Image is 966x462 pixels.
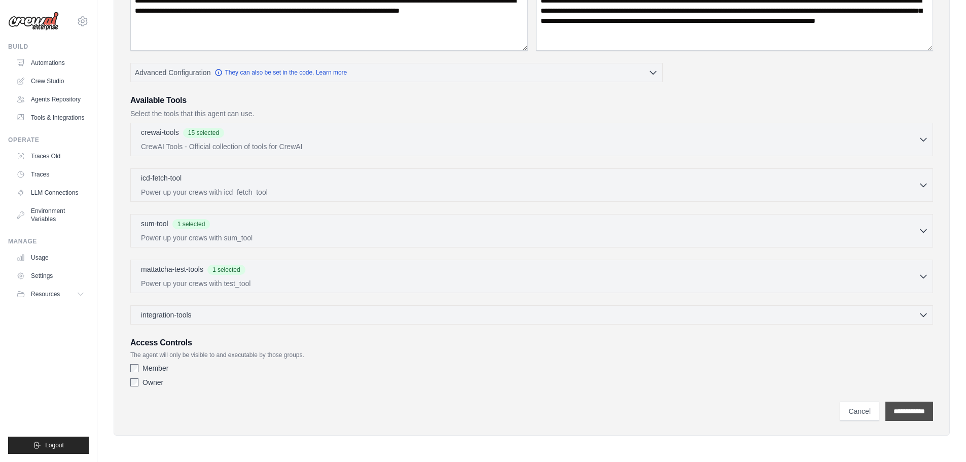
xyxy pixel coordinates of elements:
button: integration-tools [135,310,928,320]
button: Resources [12,286,89,302]
span: 15 selected [183,128,224,138]
p: mattatcha-test-tools [141,264,203,274]
img: Logo [8,12,59,31]
button: icd-fetch-tool Power up your crews with icd_fetch_tool [135,173,928,197]
p: sum-tool [141,219,168,229]
span: Resources [31,290,60,298]
p: crewai-tools [141,127,179,137]
p: icd-fetch-tool [141,173,182,183]
p: The agent will only be visible to and executable by those groups. [130,351,933,359]
label: Member [142,363,168,373]
a: Cancel [840,402,879,421]
a: Traces [12,166,89,183]
span: 1 selected [207,265,245,275]
label: Owner [142,377,163,387]
a: Environment Variables [12,203,89,227]
p: CrewAI Tools - Official collection of tools for CrewAI [141,141,918,152]
p: Power up your crews with icd_fetch_tool [141,187,918,197]
a: Settings [12,268,89,284]
div: Operate [8,136,89,144]
span: integration-tools [141,310,192,320]
a: Usage [12,250,89,266]
a: They can also be set in the code. Learn more [214,68,347,77]
button: mattatcha-test-tools 1 selected Power up your crews with test_tool [135,264,928,289]
a: LLM Connections [12,185,89,201]
p: Power up your crews with sum_tool [141,233,918,243]
button: sum-tool 1 selected Power up your crews with sum_tool [135,219,928,243]
p: Select the tools that this agent can use. [130,109,933,119]
div: Build [8,43,89,51]
button: Logout [8,437,89,454]
a: Tools & Integrations [12,110,89,126]
span: 1 selected [172,219,210,229]
h3: Access Controls [130,337,933,349]
span: Advanced Configuration [135,67,210,78]
a: Automations [12,55,89,71]
a: Traces Old [12,148,89,164]
button: crewai-tools 15 selected CrewAI Tools - Official collection of tools for CrewAI [135,127,928,152]
a: Crew Studio [12,73,89,89]
span: Logout [45,441,64,449]
a: Agents Repository [12,91,89,108]
h3: Available Tools [130,94,933,106]
p: Power up your crews with test_tool [141,278,918,289]
button: Advanced Configuration They can also be set in the code. Learn more [131,63,662,82]
div: Manage [8,237,89,245]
